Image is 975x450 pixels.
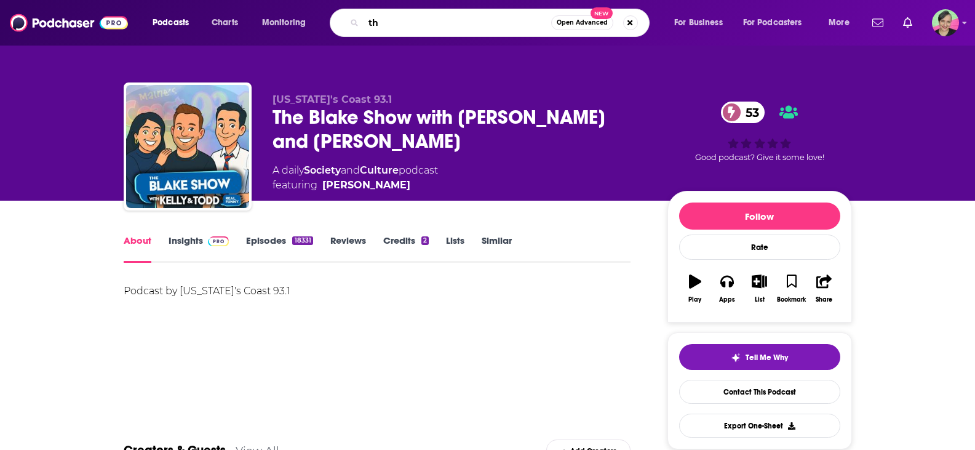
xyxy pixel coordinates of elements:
[153,14,189,31] span: Podcasts
[667,94,852,171] div: 53Good podcast? Give it some love!
[679,203,840,230] button: Follow
[755,296,765,303] div: List
[932,9,959,36] button: Show profile menu
[551,15,613,30] button: Open AdvancedNew
[341,9,661,37] div: Search podcasts, credits, & more...
[273,94,392,105] span: [US_STATE]'s Coast 93.1
[591,7,613,19] span: New
[144,13,205,33] button: open menu
[820,13,865,33] button: open menu
[733,102,765,123] span: 53
[674,14,723,31] span: For Business
[330,235,366,263] a: Reviews
[735,13,820,33] button: open menu
[246,235,312,263] a: Episodes18331
[679,380,840,404] a: Contact This Podcast
[679,267,711,311] button: Play
[124,235,151,263] a: About
[666,13,738,33] button: open menu
[829,14,850,31] span: More
[867,12,888,33] a: Show notifications dropdown
[777,296,806,303] div: Bookmark
[364,13,551,33] input: Search podcasts, credits, & more...
[731,353,741,363] img: tell me why sparkle
[776,267,808,311] button: Bookmark
[169,235,229,263] a: InsightsPodchaser Pro
[322,178,410,193] a: Blake Hayes
[212,14,238,31] span: Charts
[557,20,608,26] span: Open Advanced
[816,296,832,303] div: Share
[743,14,802,31] span: For Podcasters
[932,9,959,36] span: Logged in as LizDVictoryBelt
[383,235,429,263] a: Credits2
[10,11,128,34] img: Podchaser - Follow, Share and Rate Podcasts
[446,235,464,263] a: Lists
[721,102,765,123] a: 53
[208,236,229,246] img: Podchaser Pro
[688,296,701,303] div: Play
[932,9,959,36] img: User Profile
[679,235,840,260] div: Rate
[304,164,341,176] a: Society
[360,164,399,176] a: Culture
[126,85,249,208] img: The Blake Show with Kelly and Todd
[262,14,306,31] span: Monitoring
[679,344,840,370] button: tell me why sparkleTell Me Why
[719,296,735,303] div: Apps
[204,13,245,33] a: Charts
[273,178,438,193] span: featuring
[253,13,322,33] button: open menu
[341,164,360,176] span: and
[679,414,840,438] button: Export One-Sheet
[273,163,438,193] div: A daily podcast
[695,153,824,162] span: Good podcast? Give it some love!
[292,236,312,245] div: 18331
[124,283,631,300] div: Podcast by [US_STATE]'s Coast 93.1
[808,267,840,311] button: Share
[746,353,788,363] span: Tell Me Why
[482,235,512,263] a: Similar
[711,267,743,311] button: Apps
[743,267,775,311] button: List
[421,236,429,245] div: 2
[898,12,917,33] a: Show notifications dropdown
